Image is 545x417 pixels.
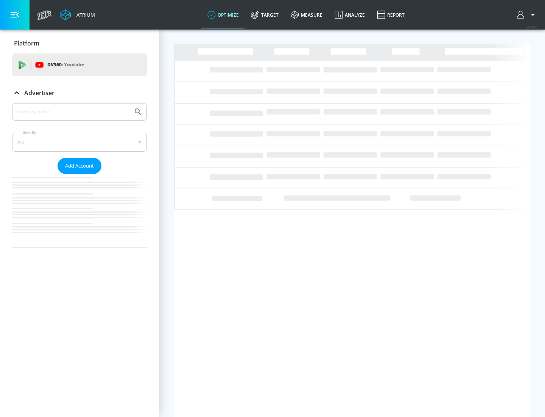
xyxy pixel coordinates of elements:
[371,1,411,28] a: Report
[12,103,147,248] div: Advertiser
[12,53,147,76] div: DV360: Youtube
[24,89,54,97] p: Advertiser
[15,107,130,117] input: Search by name
[22,130,38,135] label: Sort By
[12,174,147,248] nav: list of Advertiser
[64,61,84,69] p: Youtube
[201,1,245,28] a: optimize
[12,82,147,103] div: Advertiser
[47,61,84,69] p: DV360:
[12,133,147,152] div: A-Z
[60,9,95,20] a: Atrium
[73,11,95,18] div: Atrium
[329,1,371,28] a: Analyze
[14,39,39,47] p: Platform
[285,1,329,28] a: measure
[65,161,94,170] span: Add Account
[58,158,101,174] button: Add Account
[527,25,537,29] span: v 4.28.0
[12,33,147,54] div: Platform
[245,1,285,28] a: Target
